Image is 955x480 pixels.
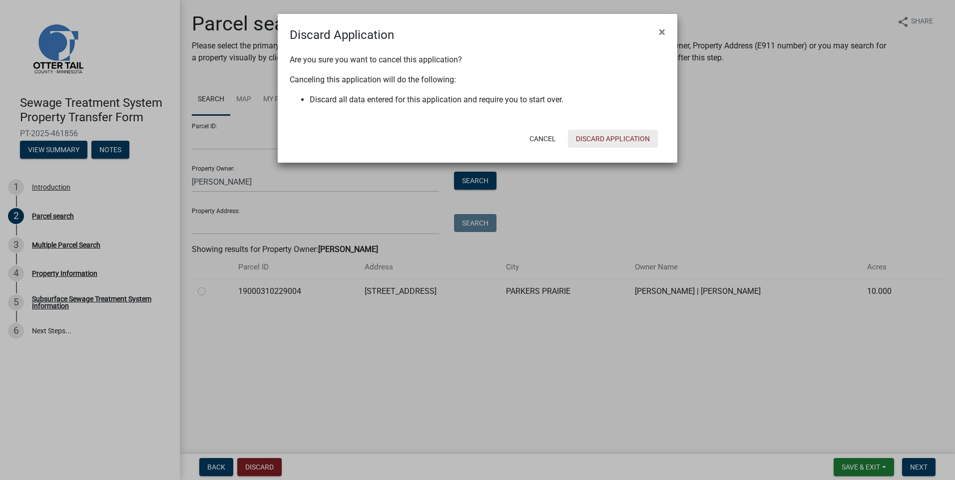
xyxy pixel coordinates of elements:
[659,25,665,39] span: ×
[310,94,665,106] li: Discard all data entered for this application and require you to start over.
[651,18,673,46] button: Close
[521,130,564,148] button: Cancel
[290,74,665,86] p: Canceling this application will do the following:
[568,130,658,148] button: Discard Application
[290,26,394,44] h4: Discard Application
[290,54,665,66] p: Are you sure you want to cancel this application?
